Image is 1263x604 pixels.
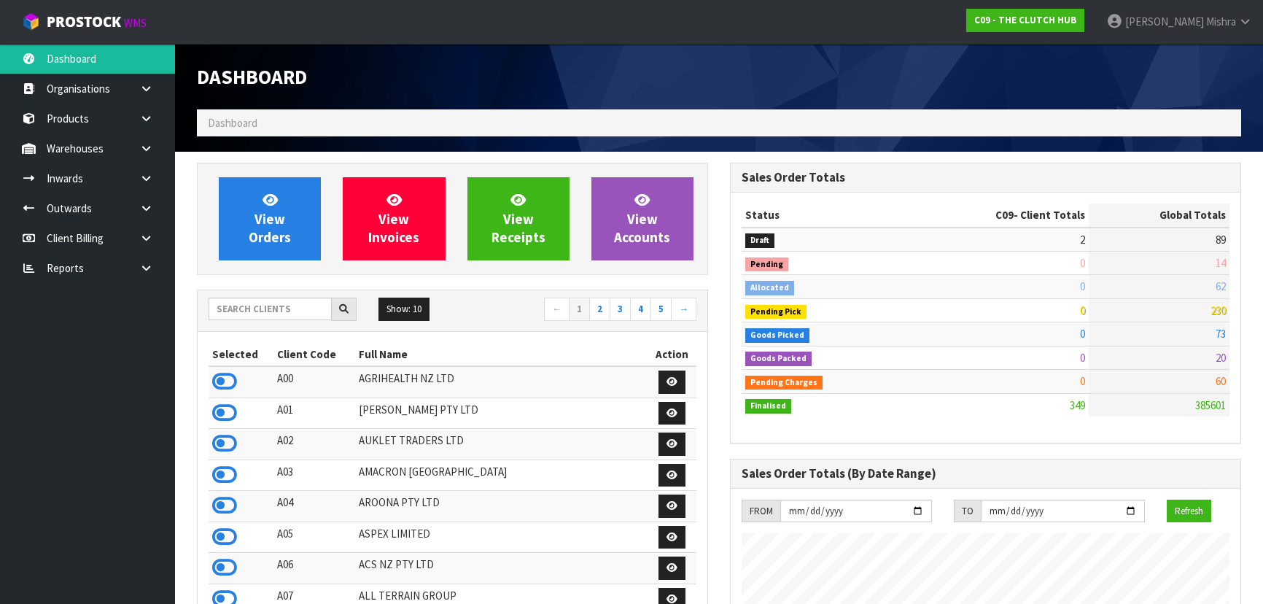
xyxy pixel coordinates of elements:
span: View Accounts [614,191,670,246]
nav: Page navigation [464,298,697,323]
th: Full Name [355,343,648,366]
span: View Receipts [491,191,545,246]
td: AUKLET TRADERS LTD [355,429,648,460]
a: C09 - THE CLUTCH HUB [966,9,1084,32]
span: Allocated [745,281,794,295]
a: 5 [650,298,672,321]
span: 73 [1216,327,1226,341]
span: ProStock [47,12,121,31]
button: Refresh [1167,500,1211,523]
th: Selected [209,343,273,366]
span: View Invoices [368,191,419,246]
td: ACS NZ PTY LTD [355,553,648,584]
span: 14 [1216,256,1226,270]
span: C09 [995,208,1014,222]
span: 385601 [1195,398,1226,412]
small: WMS [124,16,147,30]
h3: Sales Order Totals [742,171,1229,185]
td: A05 [273,522,354,553]
span: Dashboard [197,64,307,89]
th: Global Totals [1089,204,1229,227]
span: 20 [1216,351,1226,365]
span: 0 [1080,351,1085,365]
span: Draft [745,233,774,248]
td: A03 [273,460,354,491]
a: ViewReceipts [467,177,570,260]
span: Pending Pick [745,305,807,320]
input: Search clients [209,298,332,320]
strong: C09 - THE CLUTCH HUB [974,14,1076,26]
td: A04 [273,491,354,522]
span: 60 [1216,374,1226,388]
a: 1 [569,298,590,321]
span: Finalised [745,399,791,414]
span: 0 [1080,374,1085,388]
span: Dashboard [208,116,257,130]
span: 62 [1216,279,1226,293]
span: 349 [1070,398,1085,412]
span: Pending Charges [745,376,823,390]
th: Client Code [273,343,354,366]
td: A06 [273,553,354,584]
span: Goods Picked [745,328,809,343]
span: [PERSON_NAME] [1125,15,1204,28]
a: → [671,298,696,321]
a: ViewOrders [219,177,321,260]
a: 4 [630,298,651,321]
td: AROONA PTY LTD [355,491,648,522]
div: FROM [742,500,780,523]
td: [PERSON_NAME] PTY LTD [355,398,648,429]
a: 3 [610,298,631,321]
td: A00 [273,366,354,398]
span: 0 [1080,279,1085,293]
button: Show: 10 [378,298,430,321]
td: AGRIHEALTH NZ LTD [355,366,648,398]
td: AMACRON [GEOGRAPHIC_DATA] [355,460,648,491]
h3: Sales Order Totals (By Date Range) [742,467,1229,481]
th: - Client Totals [903,204,1089,227]
span: Pending [745,258,788,272]
a: ViewAccounts [591,177,693,260]
div: TO [954,500,981,523]
span: 0 [1080,303,1085,317]
td: ASPEX LIMITED [355,522,648,553]
td: A02 [273,429,354,460]
span: Goods Packed [745,352,812,366]
span: 0 [1080,256,1085,270]
img: cube-alt.png [22,12,40,31]
a: 2 [589,298,610,321]
th: Status [742,204,903,227]
a: ← [544,298,570,321]
td: A01 [273,398,354,429]
span: 230 [1210,303,1226,317]
span: 0 [1080,327,1085,341]
th: Action [648,343,696,366]
a: ViewInvoices [343,177,445,260]
span: Mishra [1206,15,1236,28]
span: View Orders [249,191,291,246]
span: 89 [1216,233,1226,247]
span: 2 [1080,233,1085,247]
